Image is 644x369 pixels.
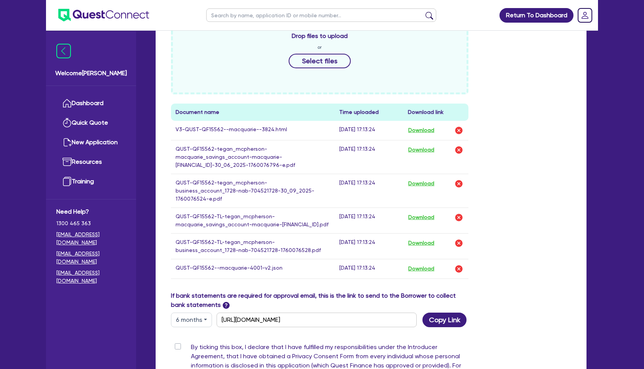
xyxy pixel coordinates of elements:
[56,113,126,133] a: Quick Quote
[408,264,435,274] button: Download
[56,94,126,113] a: Dashboard
[408,238,435,248] button: Download
[171,208,335,233] td: QUST-QF15562-TL-tegan_mcpherson-macquarie_savings_account-macquarie-[FINANCIAL_ID].pdf
[335,174,403,208] td: [DATE] 17:13:24
[317,44,322,51] span: or
[422,313,467,327] button: Copy Link
[289,54,351,68] button: Select files
[454,239,463,248] img: delete-icon
[56,133,126,152] a: New Application
[56,219,126,227] span: 1300 465 363
[62,177,72,186] img: training
[335,233,403,259] td: [DATE] 17:13:24
[454,264,463,273] img: delete-icon
[292,31,348,41] span: Drop files to upload
[171,313,212,327] button: Dropdown toggle
[408,145,435,155] button: Download
[171,174,335,208] td: QUST-QF15562-tegan_mcpherson-business_account_1728-nab-704521728-30_09_2025-1760076524-e.pdf
[499,8,573,23] a: Return To Dashboard
[56,269,126,285] a: [EMAIL_ADDRESS][DOMAIN_NAME]
[454,213,463,222] img: delete-icon
[171,104,335,121] th: Document name
[171,259,335,278] td: QUST-QF15562--macquarie-4001-v2.json
[171,121,335,140] td: V3-QUST-QF15562--macquarie--3824.html
[56,152,126,172] a: Resources
[56,172,126,191] a: Training
[56,207,126,216] span: Need Help?
[62,118,72,127] img: quick-quote
[62,157,72,166] img: resources
[62,138,72,147] img: new-application
[335,121,403,140] td: [DATE] 17:13:24
[56,44,71,58] img: icon-menu-close
[56,231,126,247] a: [EMAIL_ADDRESS][DOMAIN_NAME]
[408,179,435,189] button: Download
[223,302,230,309] span: ?
[335,208,403,233] td: [DATE] 17:13:24
[335,259,403,278] td: [DATE] 17:13:24
[454,179,463,188] img: delete-icon
[171,291,468,310] label: If bank statements are required for approval email, this is the link to send to the Borrower to c...
[408,213,435,222] button: Download
[454,145,463,155] img: delete-icon
[335,104,403,121] th: Time uploaded
[56,250,126,266] a: [EMAIL_ADDRESS][DOMAIN_NAME]
[575,5,595,25] a: Dropdown toggle
[403,104,468,121] th: Download link
[55,69,127,78] span: Welcome [PERSON_NAME]
[408,125,435,135] button: Download
[206,8,436,22] input: Search by name, application ID or mobile number...
[171,233,335,259] td: QUST-QF15562-TL-tegan_mcpherson-business_account_1728-nab-704521728-1760076528.pdf
[454,126,463,135] img: delete-icon
[171,140,335,174] td: QUST-QF15562-tegan_mcpherson-macquarie_savings_account-macquarie-[FINANCIAL_ID]-30_06_2025-176007...
[335,140,403,174] td: [DATE] 17:13:24
[58,9,149,21] img: quest-connect-logo-blue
